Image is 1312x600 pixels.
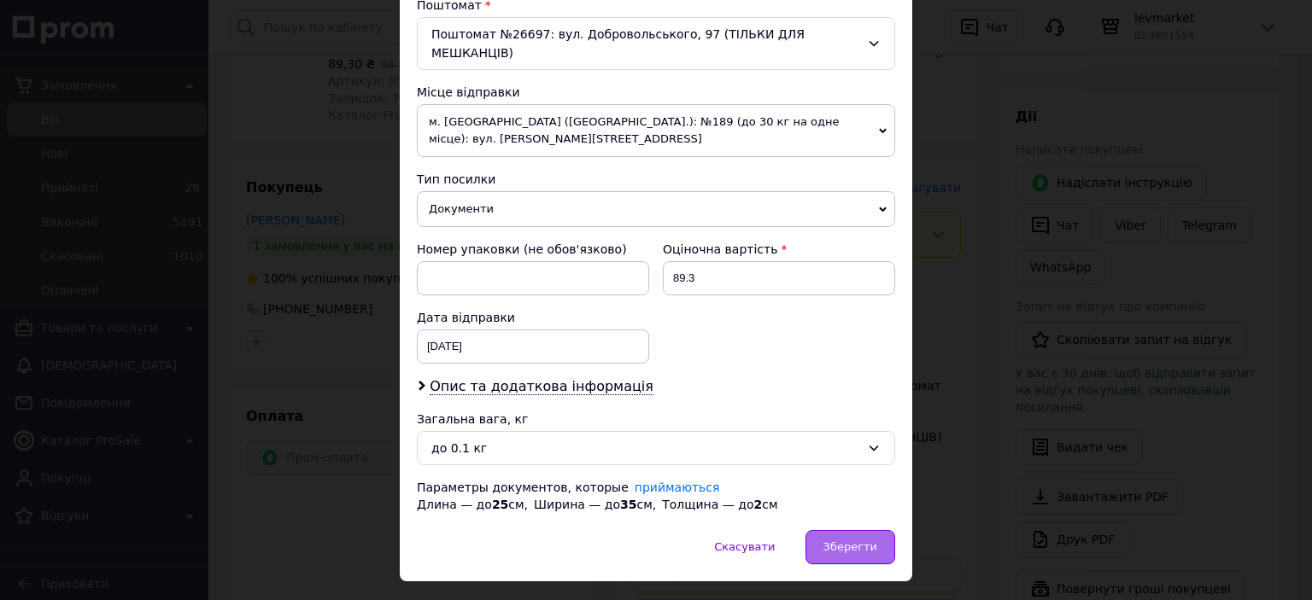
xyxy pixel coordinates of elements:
div: Параметры документов, которые Длина — до см, Ширина — до см, Толщина — до см [417,479,895,513]
span: Документи [417,191,895,227]
div: Номер упаковки (не обов'язково) [417,241,649,258]
span: Зберегти [823,540,877,553]
div: Загальна вага, кг [417,411,895,428]
span: Тип посилки [417,172,495,186]
div: до 0.1 кг [431,439,860,457]
div: Оціночна вартість [663,241,895,258]
span: 35 [620,498,636,511]
span: Скасувати [714,540,775,553]
a: приймаються [635,481,720,494]
span: Опис та додаткова інформація [430,378,653,395]
span: м. [GEOGRAPHIC_DATA] ([GEOGRAPHIC_DATA].): №189 (до 30 кг на одне місце): вул. [PERSON_NAME][STRE... [417,104,895,157]
div: Поштомат №26697: вул. Добровольського, 97 (ТІЛЬКИ ДЛЯ МЕШКАНЦІВ) [417,17,895,70]
span: Місце відправки [417,85,520,99]
span: 2 [753,498,762,511]
div: Дата відправки [417,309,649,326]
span: 25 [492,498,508,511]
